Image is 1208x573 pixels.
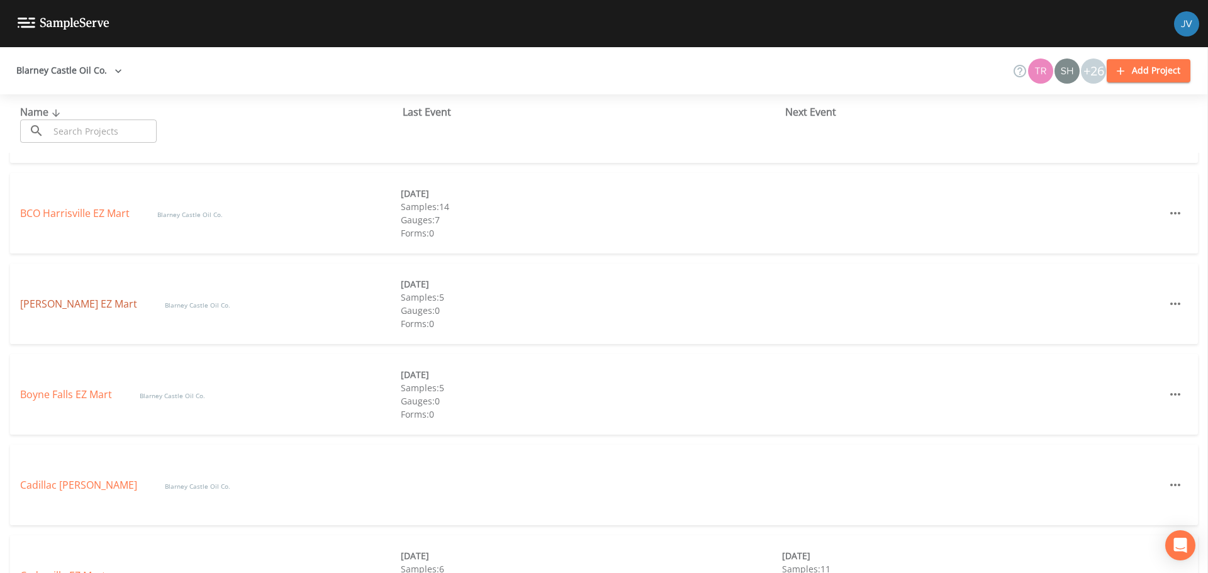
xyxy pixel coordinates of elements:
img: logo [18,18,109,30]
div: Gauges: 7 [401,213,781,226]
div: Forms: 0 [401,226,781,240]
div: shaynee@enviro-britesolutions.com [1054,58,1080,84]
a: BCO Harrisville EZ Mart [20,206,132,220]
div: [DATE] [401,549,781,562]
div: Next Event [785,104,1168,120]
input: Search Projects [49,120,157,143]
div: [DATE] [401,368,781,381]
button: Blarney Castle Oil Co. [11,59,127,82]
img: 726fd29fcef06c5d4d94ec3380ebb1a1 [1054,58,1080,84]
img: d880935ebd2e17e4df7e3e183e9934ef [1174,11,1199,36]
span: Blarney Castle Oil Co. [165,482,230,491]
div: Samples: 5 [401,381,781,394]
div: Gauges: 0 [401,304,781,317]
div: Forms: 0 [401,408,781,421]
div: Samples: 5 [401,291,781,304]
div: [DATE] [782,549,1163,562]
div: Last Event [403,104,785,120]
div: Gauges: 0 [401,394,781,408]
a: [PERSON_NAME] EZ Mart [20,297,140,311]
div: +26 [1081,58,1106,84]
span: Blarney Castle Oil Co. [140,391,205,400]
a: Boyne Falls EZ Mart [20,387,115,401]
div: Forms: 0 [401,317,781,330]
div: Open Intercom Messenger [1165,530,1195,560]
span: Blarney Castle Oil Co. [165,301,230,309]
div: Samples: 14 [401,200,781,213]
div: [DATE] [401,277,781,291]
div: Travis Kirin [1027,58,1054,84]
img: 939099765a07141c2f55256aeaad4ea5 [1028,58,1053,84]
div: [DATE] [401,187,781,200]
button: Add Project [1107,59,1190,82]
span: Blarney Castle Oil Co. [157,210,223,219]
span: Name [20,105,64,119]
a: Cadillac [PERSON_NAME] [20,478,140,492]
